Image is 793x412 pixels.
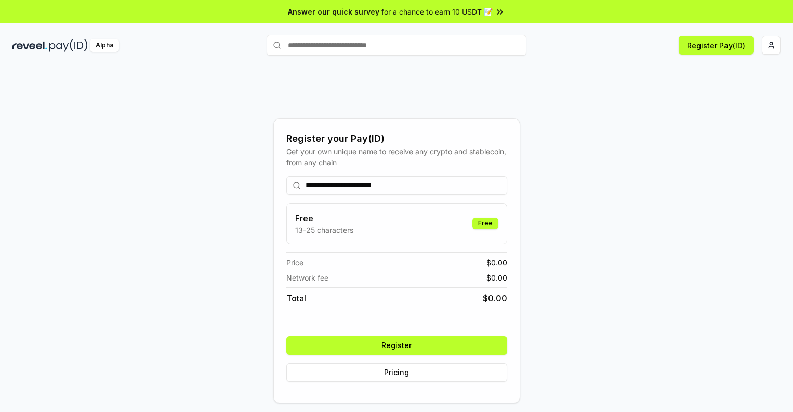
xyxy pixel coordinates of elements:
[486,257,507,268] span: $ 0.00
[286,131,507,146] div: Register your Pay(ID)
[295,212,353,224] h3: Free
[483,292,507,304] span: $ 0.00
[286,336,507,355] button: Register
[472,218,498,229] div: Free
[286,272,328,283] span: Network fee
[90,39,119,52] div: Alpha
[679,36,754,55] button: Register Pay(ID)
[288,6,379,17] span: Answer our quick survey
[12,39,47,52] img: reveel_dark
[381,6,493,17] span: for a chance to earn 10 USDT 📝
[286,146,507,168] div: Get your own unique name to receive any crypto and stablecoin, from any chain
[286,363,507,382] button: Pricing
[286,257,303,268] span: Price
[286,292,306,304] span: Total
[486,272,507,283] span: $ 0.00
[295,224,353,235] p: 13-25 characters
[49,39,88,52] img: pay_id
